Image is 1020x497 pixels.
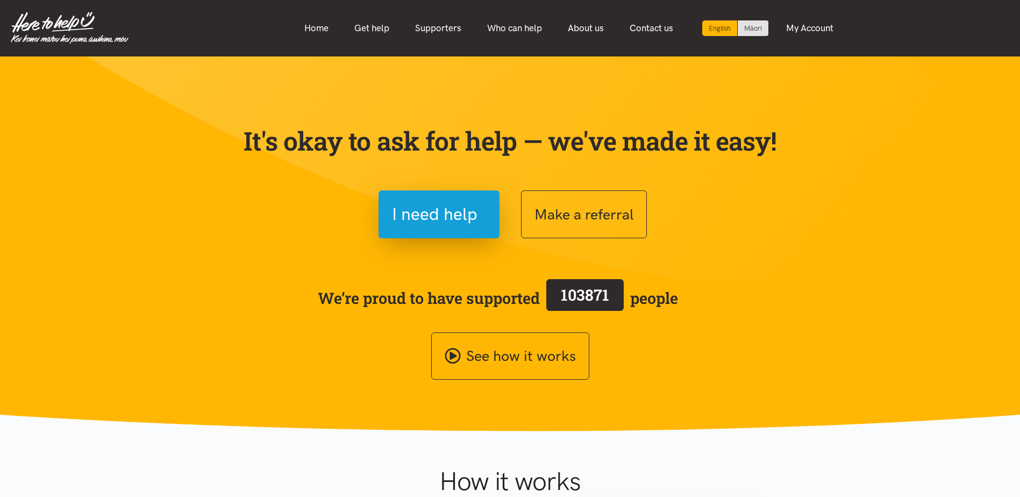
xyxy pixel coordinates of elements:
[334,466,686,497] h1: How it works
[341,17,402,40] a: Get help
[318,277,678,319] span: We’re proud to have supported people
[617,17,686,40] a: Contact us
[11,12,129,44] img: Home
[431,332,589,380] a: See how it works
[702,20,738,36] div: Current language
[379,190,500,238] button: I need help
[474,17,555,40] a: Who can help
[241,125,779,157] p: It's okay to ask for help — we've made it easy!
[291,17,341,40] a: Home
[402,17,474,40] a: Supporters
[773,17,846,40] a: My Account
[521,190,647,238] button: Make a referral
[702,20,769,36] div: Language toggle
[738,20,768,36] a: Switch to Te Reo Māori
[540,277,630,319] a: 103871
[561,285,609,305] span: 103871
[555,17,617,40] a: About us
[392,201,477,228] span: I need help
